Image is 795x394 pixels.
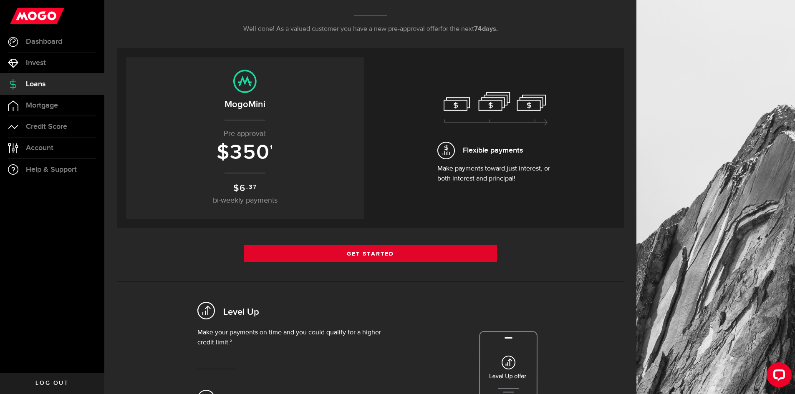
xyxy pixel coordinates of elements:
span: Mortgage [26,102,58,109]
span: Loans [26,80,45,88]
span: for the next [440,26,474,33]
sup: 1 [270,144,273,151]
span: 350 [230,140,270,165]
span: 6 [240,183,246,194]
span: Dashboard [26,38,62,45]
span: Invest [26,59,46,67]
p: Pre-approval: [134,128,356,140]
span: 74 [474,26,482,33]
h2: Level Up [223,306,259,319]
iframe: LiveChat chat widget [760,359,795,394]
p: Make your payments on time and you could qualify for a higher credit limit. [197,328,395,348]
sup: .37 [246,183,257,192]
sup: 2 [230,339,232,343]
span: Flexible payments [463,145,523,156]
span: $ [217,140,230,165]
h2: MogoMini [134,98,356,111]
span: Credit Score [26,123,67,130]
p: Make payments toward just interest, or both interest and principal! [437,164,554,184]
span: Well done! As a valued customer you have a new pre-approval offer [243,26,440,33]
a: Get Started [244,245,497,262]
span: $ [233,183,240,194]
span: Log out [35,380,68,386]
span: Help & Support [26,166,77,173]
span: Account [26,144,53,152]
span: bi-weekly payments [213,197,278,204]
span: days. [482,26,498,33]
